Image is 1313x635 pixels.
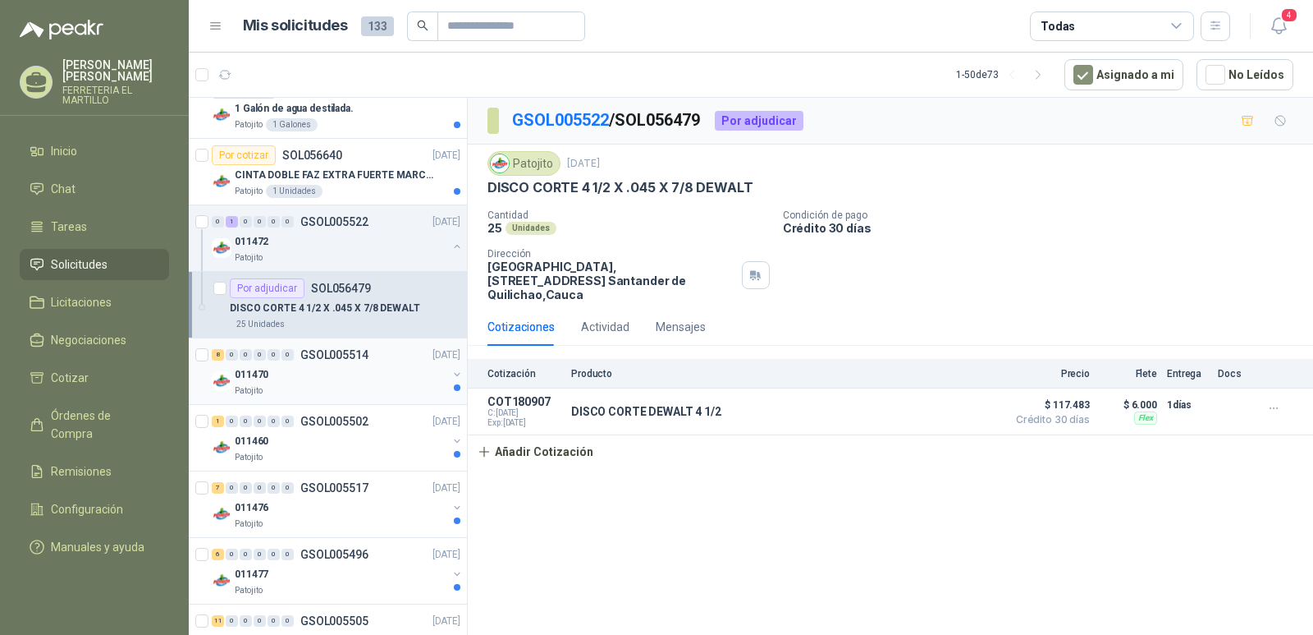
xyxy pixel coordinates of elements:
[230,278,304,298] div: Por adjudicar
[235,101,354,117] p: 1 Galón de agua destilada.
[487,151,560,176] div: Patojito
[1218,368,1251,380] p: Docs
[281,216,294,228] div: 0
[487,318,555,336] div: Cotizaciones
[51,142,77,160] span: Inicio
[212,571,231,591] img: Company Logo
[254,615,266,627] div: 0
[212,478,464,531] a: 7 0 0 0 0 0 GSOL005517[DATE] Company Logo011476Patojito
[487,179,753,196] p: DISCO CORTE 4 1/2 X .045 X 7/8 DEWALT
[487,395,561,408] p: COT180907
[1100,368,1157,380] p: Flete
[235,367,268,383] p: 011470
[432,214,460,230] p: [DATE]
[51,500,123,518] span: Configuración
[268,216,280,228] div: 0
[62,85,169,105] p: FERRETERIA EL MARTILLO
[268,615,280,627] div: 0
[189,272,467,338] a: Por adjudicarSOL056479DISCO CORTE 4 1/2 X .045 X 7/8 DEWALT25 Unidades
[268,482,280,494] div: 0
[189,72,467,139] a: Por cotizarSOL056641[DATE] Company Logo1 Galón de agua destilada.Patojito1 Galones
[311,283,371,294] p: SOL056479
[212,216,224,228] div: 0
[1264,12,1293,41] button: 4
[254,482,266,494] div: 0
[226,549,238,560] div: 0
[20,249,169,280] a: Solicitudes
[487,248,735,260] p: Dirección
[243,14,348,38] h1: Mis solicitudes
[212,212,464,265] a: 0 1 0 0 0 0 GSOL005522[DATE] Company Logo011472Patojito
[571,368,998,380] p: Producto
[212,438,231,458] img: Company Logo
[567,156,600,172] p: [DATE]
[581,318,629,336] div: Actividad
[235,251,263,265] p: Patojito
[20,456,169,487] a: Remisiones
[240,549,252,560] div: 0
[235,434,268,449] p: 011460
[212,371,231,391] img: Company Logo
[20,494,169,525] a: Configuración
[282,150,342,161] p: SOL056640
[20,287,169,318] a: Licitaciones
[487,418,561,428] span: Exp: [DATE]
[235,451,263,464] p: Patojito
[51,331,126,349] span: Negociaciones
[417,20,428,31] span: search
[300,615,368,627] p: GSOL005505
[212,416,224,427] div: 1
[506,222,556,235] div: Unidades
[432,347,460,363] p: [DATE]
[212,238,231,258] img: Company Logo
[281,416,294,427] div: 0
[51,407,153,443] span: Órdenes de Compra
[1008,395,1090,415] span: $ 117.483
[212,615,224,627] div: 11
[212,504,231,524] img: Company Logo
[468,435,602,468] button: Añadir Cotización
[240,216,252,228] div: 0
[361,16,394,36] span: 133
[491,154,509,173] img: Company Logo
[487,368,561,380] p: Cotización
[226,615,238,627] div: 0
[300,349,368,361] p: GSOL005514
[212,105,231,125] img: Company Logo
[240,416,252,427] div: 0
[1064,59,1183,90] button: Asignado a mi
[212,172,231,191] img: Company Logo
[230,301,420,316] p: DISCO CORTE 4 1/2 X .045 X 7/8 DEWALT
[300,482,368,494] p: GSOL005517
[1008,368,1090,380] p: Precio
[1134,412,1157,425] div: Flex
[281,615,294,627] div: 0
[226,416,238,427] div: 0
[432,614,460,629] p: [DATE]
[235,168,439,183] p: CINTA DOBLE FAZ EXTRA FUERTE MARCA:3M
[240,615,252,627] div: 0
[266,118,318,131] div: 1 Galones
[300,416,368,427] p: GSOL005502
[571,405,721,418] p: DISCO CORTE DEWALT 4 1/2
[226,482,238,494] div: 0
[432,547,460,563] p: [DATE]
[512,108,702,133] p: / SOL056479
[432,414,460,430] p: [DATE]
[240,349,252,361] div: 0
[51,218,87,236] span: Tareas
[487,209,770,221] p: Cantidad
[212,412,464,464] a: 1 0 0 0 0 0 GSOL005502[DATE] Company Logo011460Patojito
[51,462,112,481] span: Remisiones
[1280,7,1298,23] span: 4
[20,211,169,242] a: Tareas
[189,139,467,205] a: Por cotizarSOL056640[DATE] Company LogoCINTA DOBLE FAZ EXTRA FUERTE MARCA:3MPatojito1 Unidades
[266,185,323,198] div: 1 Unidades
[235,118,263,131] p: Patojito
[1167,368,1208,380] p: Entrega
[432,148,460,163] p: [DATE]
[226,349,238,361] div: 0
[235,567,268,582] p: 011477
[956,62,1051,88] div: 1 - 50 de 73
[1167,395,1208,415] p: 1 días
